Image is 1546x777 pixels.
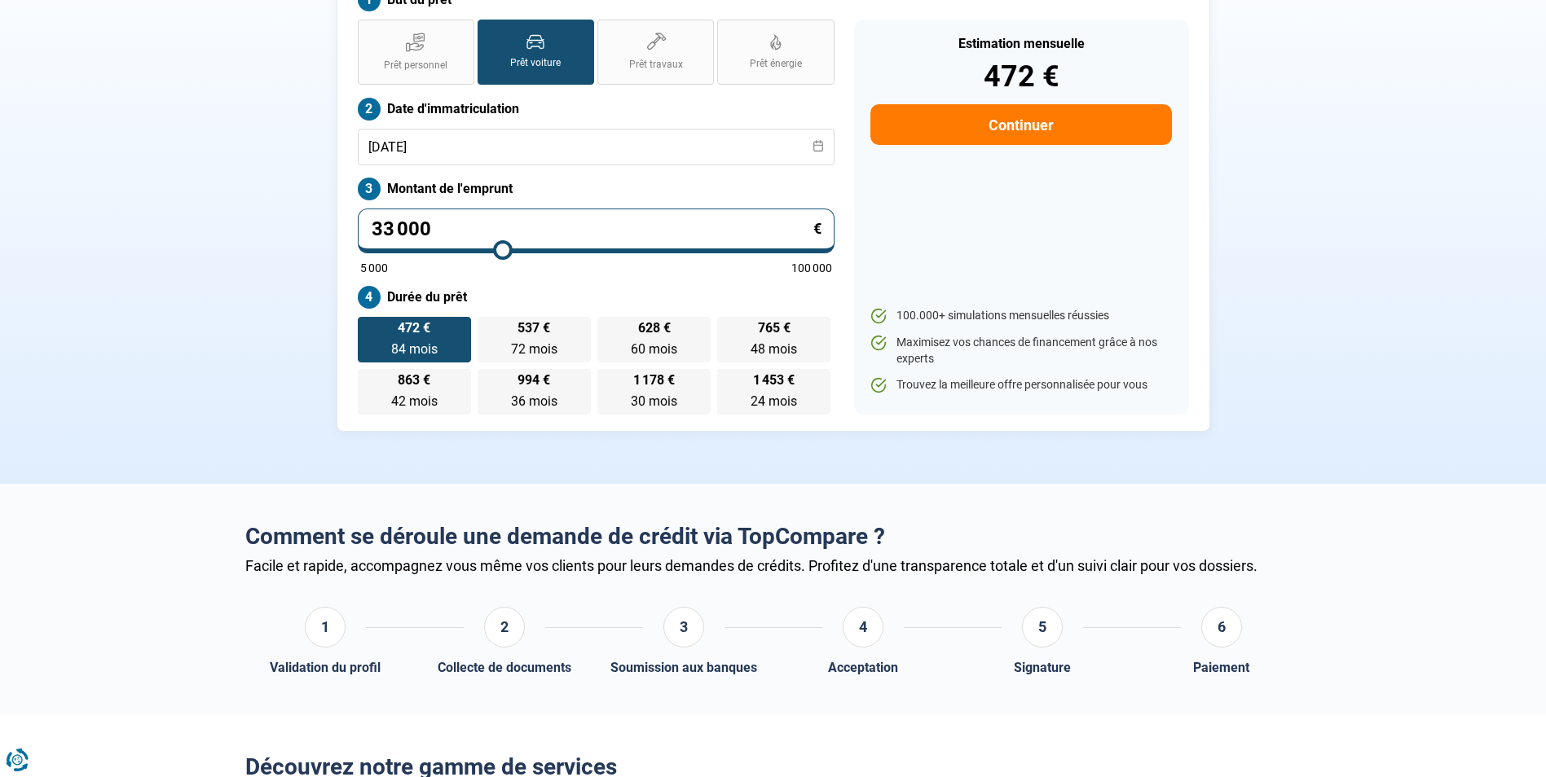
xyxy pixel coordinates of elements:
[391,393,438,409] span: 42 mois
[870,104,1171,145] button: Continuer
[758,322,791,335] span: 765 €
[1201,607,1242,647] div: 6
[398,374,430,387] span: 863 €
[633,374,675,387] span: 1 178 €
[751,393,797,409] span: 24 mois
[631,393,677,409] span: 30 mois
[1193,660,1249,675] div: Paiement
[1014,660,1071,675] div: Signature
[870,308,1171,324] li: 100.000+ simulations mensuelles réussies
[305,607,346,647] div: 1
[1022,607,1063,647] div: 5
[398,322,430,335] span: 472 €
[518,374,550,387] span: 994 €
[750,57,802,71] span: Prêt énergie
[391,341,438,357] span: 84 mois
[438,660,571,675] div: Collecte de documents
[245,557,1302,574] div: Facile et rapide, accompagnez vous même vos clients pour leurs demandes de crédits. Profitez d'un...
[631,341,677,357] span: 60 mois
[358,178,835,200] label: Montant de l'emprunt
[870,377,1171,393] li: Trouvez la meilleure offre personnalisée pour vous
[245,523,1302,551] h2: Comment se déroule une demande de crédit via TopCompare ?
[511,393,557,409] span: 36 mois
[384,59,447,72] span: Prêt personnel
[358,129,835,165] input: jj/mm/aaaa
[629,58,683,72] span: Prêt travaux
[663,607,704,647] div: 3
[813,222,821,236] span: €
[511,341,557,357] span: 72 mois
[358,98,835,121] label: Date d'immatriculation
[870,37,1171,50] div: Estimation mensuelle
[358,286,835,309] label: Durée du prêt
[610,660,757,675] div: Soumission aux banques
[518,322,550,335] span: 537 €
[638,322,671,335] span: 628 €
[870,335,1171,367] li: Maximisez vos chances de financement grâce à nos experts
[828,660,898,675] div: Acceptation
[843,607,883,647] div: 4
[753,374,795,387] span: 1 453 €
[510,56,561,70] span: Prêt voiture
[751,341,797,357] span: 48 mois
[484,607,525,647] div: 2
[791,262,832,274] span: 100 000
[270,660,381,675] div: Validation du profil
[360,262,388,274] span: 5 000
[870,62,1171,91] div: 472 €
